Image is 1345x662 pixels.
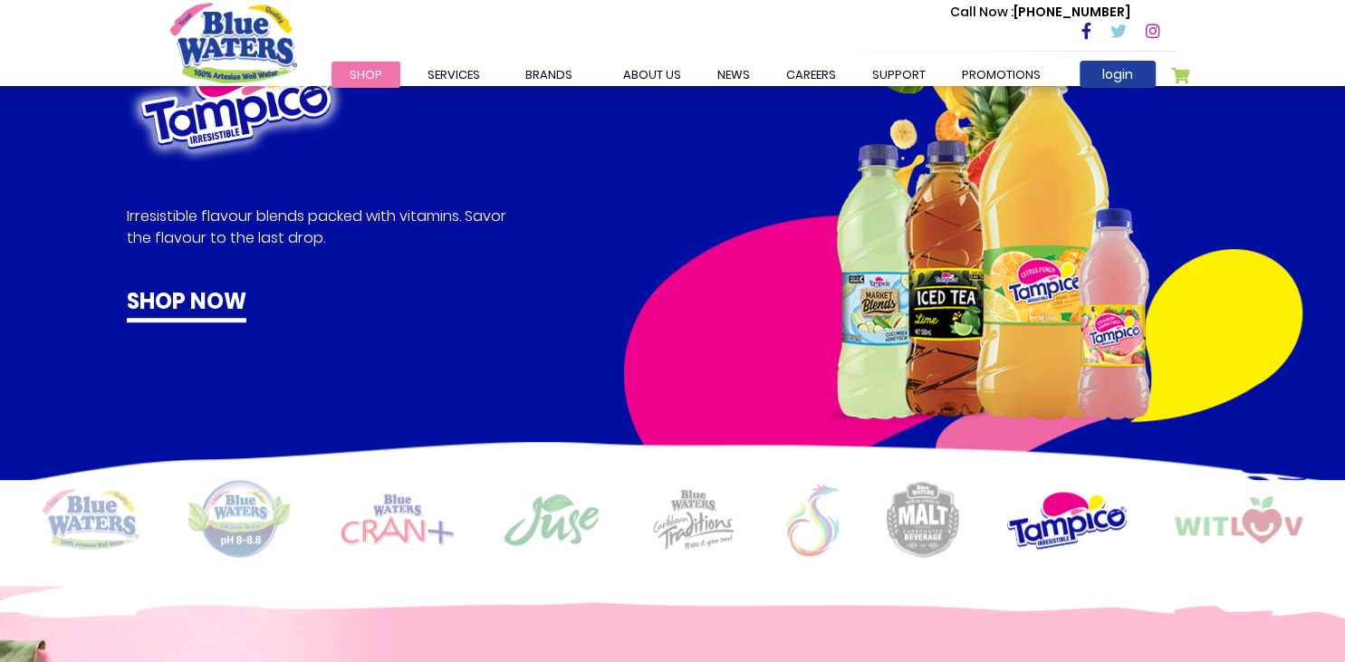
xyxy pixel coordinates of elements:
[1175,496,1302,543] img: logo
[341,494,455,545] img: logo
[1007,490,1127,549] img: logo
[503,493,600,547] img: logo
[605,62,699,88] a: about us
[187,480,293,559] img: logo
[887,481,959,558] img: logo
[350,66,382,83] span: Shop
[648,488,739,551] img: logo
[127,285,246,322] a: Shop now
[1080,61,1156,88] a: login
[950,3,1130,22] p: [PHONE_NUMBER]
[699,62,768,88] a: News
[944,62,1059,88] a: Promotions
[854,62,944,88] a: support
[768,62,854,88] a: careers
[170,3,297,82] a: store logo
[525,66,572,83] span: Brands
[43,489,139,550] img: logo
[787,484,839,556] img: logo
[127,40,346,163] img: product image
[950,3,1014,21] span: Call Now :
[127,206,511,249] p: Irresistible flavour blends packed with vitamins. Savor the flavour to the last drop.
[428,66,480,83] span: Services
